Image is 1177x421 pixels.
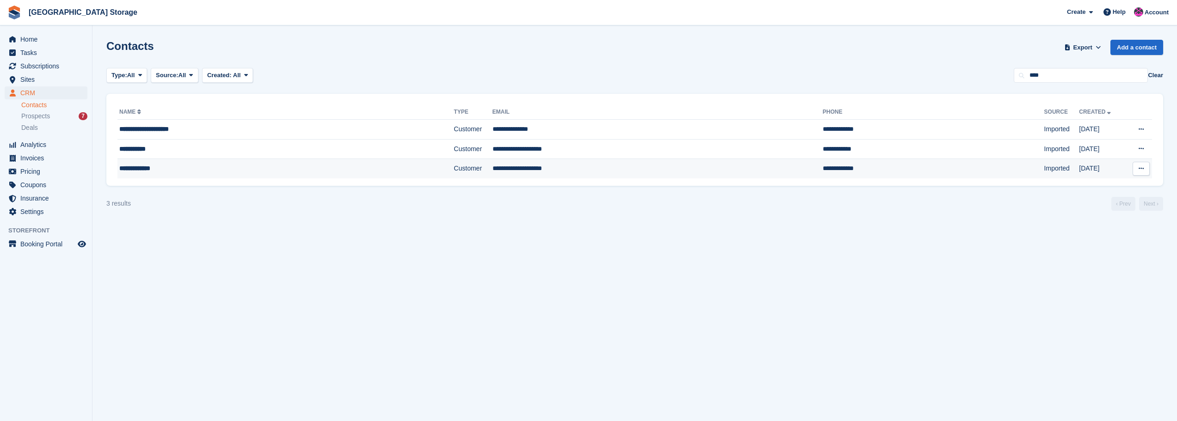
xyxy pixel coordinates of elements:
[1067,7,1085,17] span: Create
[1148,71,1163,80] button: Clear
[5,152,87,165] a: menu
[1073,43,1092,52] span: Export
[20,192,76,205] span: Insurance
[454,105,492,120] th: Type
[1044,139,1079,159] td: Imported
[1110,40,1163,55] a: Add a contact
[823,105,1044,120] th: Phone
[454,139,492,159] td: Customer
[493,105,823,120] th: Email
[21,123,38,132] span: Deals
[21,123,87,133] a: Deals
[76,238,87,250] a: Preview store
[5,86,87,99] a: menu
[1079,139,1125,159] td: [DATE]
[454,120,492,140] td: Customer
[1113,7,1126,17] span: Help
[20,86,76,99] span: CRM
[1079,159,1125,178] td: [DATE]
[8,226,92,235] span: Storefront
[5,192,87,205] a: menu
[1079,109,1113,115] a: Created
[5,46,87,59] a: menu
[111,71,127,80] span: Type:
[207,72,232,79] span: Created:
[20,238,76,250] span: Booking Portal
[1062,40,1103,55] button: Export
[5,60,87,73] a: menu
[179,71,186,80] span: All
[20,138,76,151] span: Analytics
[106,199,131,208] div: 3 results
[454,159,492,178] td: Customer
[156,71,178,80] span: Source:
[1145,8,1169,17] span: Account
[20,152,76,165] span: Invoices
[5,73,87,86] a: menu
[5,138,87,151] a: menu
[5,205,87,218] a: menu
[106,40,154,52] h1: Contacts
[1134,7,1143,17] img: Jantz Morgan
[25,5,141,20] a: [GEOGRAPHIC_DATA] Storage
[20,205,76,218] span: Settings
[1044,120,1079,140] td: Imported
[1139,197,1163,211] a: Next
[20,46,76,59] span: Tasks
[20,60,76,73] span: Subscriptions
[1079,120,1125,140] td: [DATE]
[1044,159,1079,178] td: Imported
[119,109,143,115] a: Name
[21,111,87,121] a: Prospects 7
[7,6,21,19] img: stora-icon-8386f47178a22dfd0bd8f6a31ec36ba5ce8667c1dd55bd0f319d3a0aa187defe.svg
[20,73,76,86] span: Sites
[151,68,198,83] button: Source: All
[5,33,87,46] a: menu
[1111,197,1135,211] a: Previous
[21,101,87,110] a: Contacts
[20,33,76,46] span: Home
[20,165,76,178] span: Pricing
[79,112,87,120] div: 7
[21,112,50,121] span: Prospects
[5,178,87,191] a: menu
[1044,105,1079,120] th: Source
[1109,197,1165,211] nav: Page
[202,68,253,83] button: Created: All
[106,68,147,83] button: Type: All
[20,178,76,191] span: Coupons
[233,72,241,79] span: All
[5,165,87,178] a: menu
[127,71,135,80] span: All
[5,238,87,250] a: menu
